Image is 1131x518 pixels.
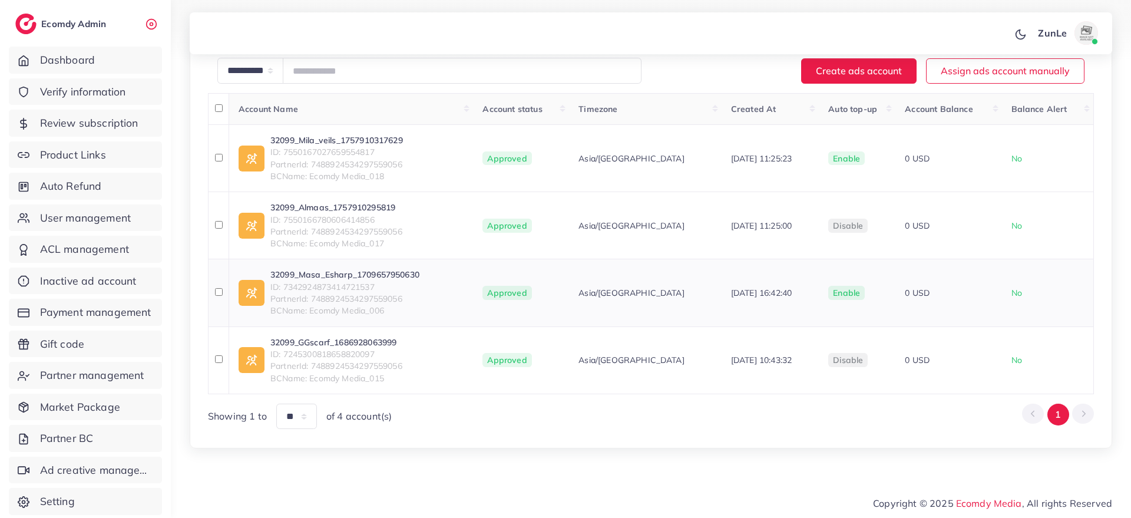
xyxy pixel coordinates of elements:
[578,153,684,164] span: Asia/[GEOGRAPHIC_DATA]
[270,237,402,249] span: BCName: Ecomdy Media_017
[40,273,137,289] span: Inactive ad account
[40,336,84,352] span: Gift code
[9,268,162,295] a: Inactive ad account
[9,173,162,200] a: Auto Refund
[40,305,151,320] span: Payment management
[270,372,402,384] span: BCName: Ecomdy Media_015
[40,368,144,383] span: Partner management
[833,220,863,231] span: disable
[270,146,403,158] span: ID: 7550167027659554817
[40,494,75,509] span: Setting
[9,236,162,263] a: ACL management
[270,269,419,281] a: 32099_Masa_Esharp_1709657950630
[239,280,264,306] img: ic-ad-info.7fc67b75.svg
[9,362,162,389] a: Partner management
[239,104,298,114] span: Account Name
[40,463,153,478] span: Ad creative management
[270,159,403,170] span: PartnerId: 7488924534297559056
[731,355,792,365] span: [DATE] 10:43:32
[828,104,877,114] span: Auto top-up
[578,104,617,114] span: Timezone
[239,213,264,239] img: ic-ad-info.7fc67b75.svg
[731,288,792,298] span: [DATE] 16:42:40
[926,58,1084,84] button: Assign ads account manually
[270,293,419,305] span: PartnerId: 7488924534297559056
[270,281,419,293] span: ID: 7342924873414721537
[801,58,917,84] button: Create ads account
[833,288,860,298] span: enable
[482,353,531,367] span: Approved
[40,179,102,194] span: Auto Refund
[270,214,402,226] span: ID: 7550166780606414856
[326,410,392,423] span: of 4 account(s)
[9,110,162,137] a: Review subscription
[270,134,403,146] a: 32099_Mila_veils_1757910317629
[9,141,162,169] a: Product Links
[9,425,162,452] a: Partner BC
[9,299,162,326] a: Payment management
[9,331,162,358] a: Gift code
[482,104,542,114] span: Account status
[9,204,162,232] a: User management
[1022,404,1094,425] ul: Pagination
[833,355,863,365] span: disable
[731,220,792,231] span: [DATE] 11:25:00
[270,202,402,213] a: 32099_Almaas_1757910295819
[15,14,109,34] a: logoEcomdy Admin
[731,104,776,114] span: Created At
[239,347,264,373] img: ic-ad-info.7fc67b75.svg
[270,360,402,372] span: PartnerId: 7488924534297559056
[833,153,860,164] span: enable
[956,497,1022,509] a: Ecomdy Media
[905,220,930,231] span: 0 USD
[239,146,264,171] img: ic-ad-info.7fc67b75.svg
[15,14,37,34] img: logo
[731,153,792,164] span: [DATE] 11:25:23
[905,355,930,365] span: 0 USD
[578,354,684,366] span: Asia/[GEOGRAPHIC_DATA]
[1011,288,1022,298] span: No
[1038,26,1067,40] p: ZunLe
[1011,153,1022,164] span: No
[9,47,162,74] a: Dashboard
[1074,21,1098,45] img: avatar
[1011,355,1022,365] span: No
[270,305,419,316] span: BCName: Ecomdy Media_006
[1031,21,1103,45] a: ZunLeavatar
[270,170,403,182] span: BCName: Ecomdy Media_018
[40,84,126,100] span: Verify information
[41,18,109,29] h2: Ecomdy Admin
[40,147,106,163] span: Product Links
[905,104,973,114] span: Account Balance
[208,410,267,423] span: Showing 1 to
[270,226,402,237] span: PartnerId: 7488924534297559056
[1011,220,1022,231] span: No
[905,153,930,164] span: 0 USD
[9,457,162,484] a: Ad creative management
[40,400,120,415] span: Market Package
[482,151,531,166] span: Approved
[270,336,402,348] a: 32099_GGscarf_1686928063999
[1047,404,1069,425] button: Go to page 1
[482,219,531,233] span: Approved
[482,286,531,300] span: Approved
[40,242,129,257] span: ACL management
[905,288,930,298] span: 0 USD
[1011,104,1067,114] span: Balance Alert
[873,496,1112,510] span: Copyright © 2025
[578,287,684,299] span: Asia/[GEOGRAPHIC_DATA]
[40,210,131,226] span: User management
[40,52,95,68] span: Dashboard
[1022,496,1112,510] span: , All rights Reserved
[9,488,162,515] a: Setting
[40,431,94,446] span: Partner BC
[40,116,138,131] span: Review subscription
[9,78,162,105] a: Verify information
[9,394,162,421] a: Market Package
[578,220,684,232] span: Asia/[GEOGRAPHIC_DATA]
[270,348,402,360] span: ID: 7245300818658820097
